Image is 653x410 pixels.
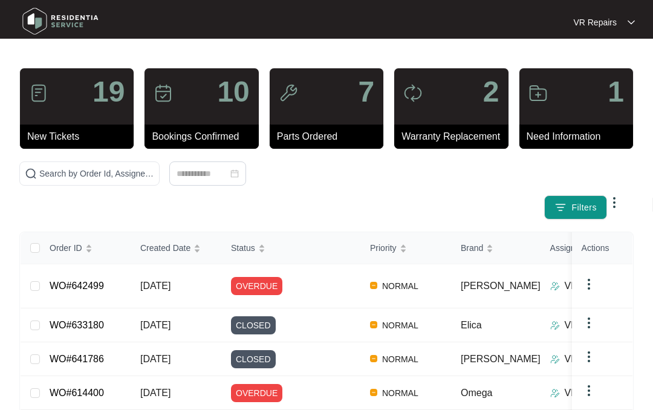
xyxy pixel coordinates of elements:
span: Elica [461,320,482,330]
img: dropdown arrow [628,19,635,25]
img: Vercel Logo [370,355,377,362]
img: Assigner Icon [550,281,560,291]
p: New Tickets [27,129,134,144]
input: Search by Order Id, Assignee Name, Customer Name, Brand and Model [39,167,154,180]
span: [DATE] [140,354,171,364]
span: CLOSED [231,350,276,368]
span: NORMAL [377,386,423,400]
th: Created Date [131,232,221,264]
a: WO#614400 [50,388,104,398]
p: VR Repairs [565,318,614,333]
button: filter iconFilters [544,195,607,220]
p: Warranty Replacement [401,129,508,144]
th: Actions [572,232,632,264]
p: Need Information [527,129,633,144]
span: [PERSON_NAME] [461,281,541,291]
img: icon [154,83,173,103]
span: [DATE] [140,281,171,291]
p: 2 [483,77,499,106]
span: OVERDUE [231,277,282,295]
img: filter icon [554,201,567,213]
span: NORMAL [377,318,423,333]
img: dropdown arrow [582,383,596,398]
img: search-icon [25,168,37,180]
p: 7 [358,77,374,106]
img: dropdown arrow [582,277,596,291]
th: Status [221,232,360,264]
img: Vercel Logo [370,282,377,289]
span: Status [231,241,255,255]
img: Vercel Logo [370,389,377,396]
img: icon [403,83,423,103]
span: Filters [571,201,597,214]
span: Brand [461,241,483,255]
p: Parts Ordered [277,129,383,144]
span: [DATE] [140,320,171,330]
img: Assigner Icon [550,388,560,398]
span: Order ID [50,241,82,255]
th: Priority [360,232,451,264]
a: WO#633180 [50,320,104,330]
img: residentia service logo [18,3,103,39]
img: Assigner Icon [550,354,560,364]
p: 10 [217,77,249,106]
p: VR Repairs [573,16,617,28]
span: [PERSON_NAME] [461,354,541,364]
p: Bookings Confirmed [152,129,258,144]
img: Vercel Logo [370,321,377,328]
p: 1 [608,77,624,106]
img: dropdown arrow [607,195,622,210]
p: VR Repairs [565,352,614,366]
span: Created Date [140,241,190,255]
a: WO#642499 [50,281,104,291]
th: Brand [451,232,541,264]
img: Assigner Icon [550,321,560,330]
span: Omega [461,388,492,398]
span: OVERDUE [231,384,282,402]
img: dropdown arrow [582,316,596,330]
span: NORMAL [377,352,423,366]
p: VR Repairs [565,279,614,293]
span: Priority [370,241,397,255]
img: dropdown arrow [582,350,596,364]
img: icon [29,83,48,103]
span: CLOSED [231,316,276,334]
span: [DATE] [140,388,171,398]
p: VR Repairs [565,386,614,400]
img: icon [528,83,548,103]
a: WO#641786 [50,354,104,364]
span: NORMAL [377,279,423,293]
p: 19 [93,77,125,106]
th: Order ID [40,232,131,264]
span: Assignee [550,241,585,255]
img: icon [279,83,298,103]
